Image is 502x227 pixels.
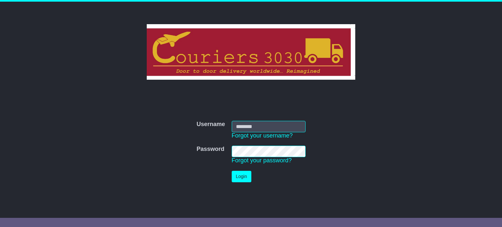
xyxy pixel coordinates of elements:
[196,146,224,153] label: Password
[232,157,292,164] a: Forgot your password?
[196,121,225,128] label: Username
[147,24,356,80] img: Couriers 3030
[232,132,293,139] a: Forgot your username?
[232,171,251,182] button: Login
